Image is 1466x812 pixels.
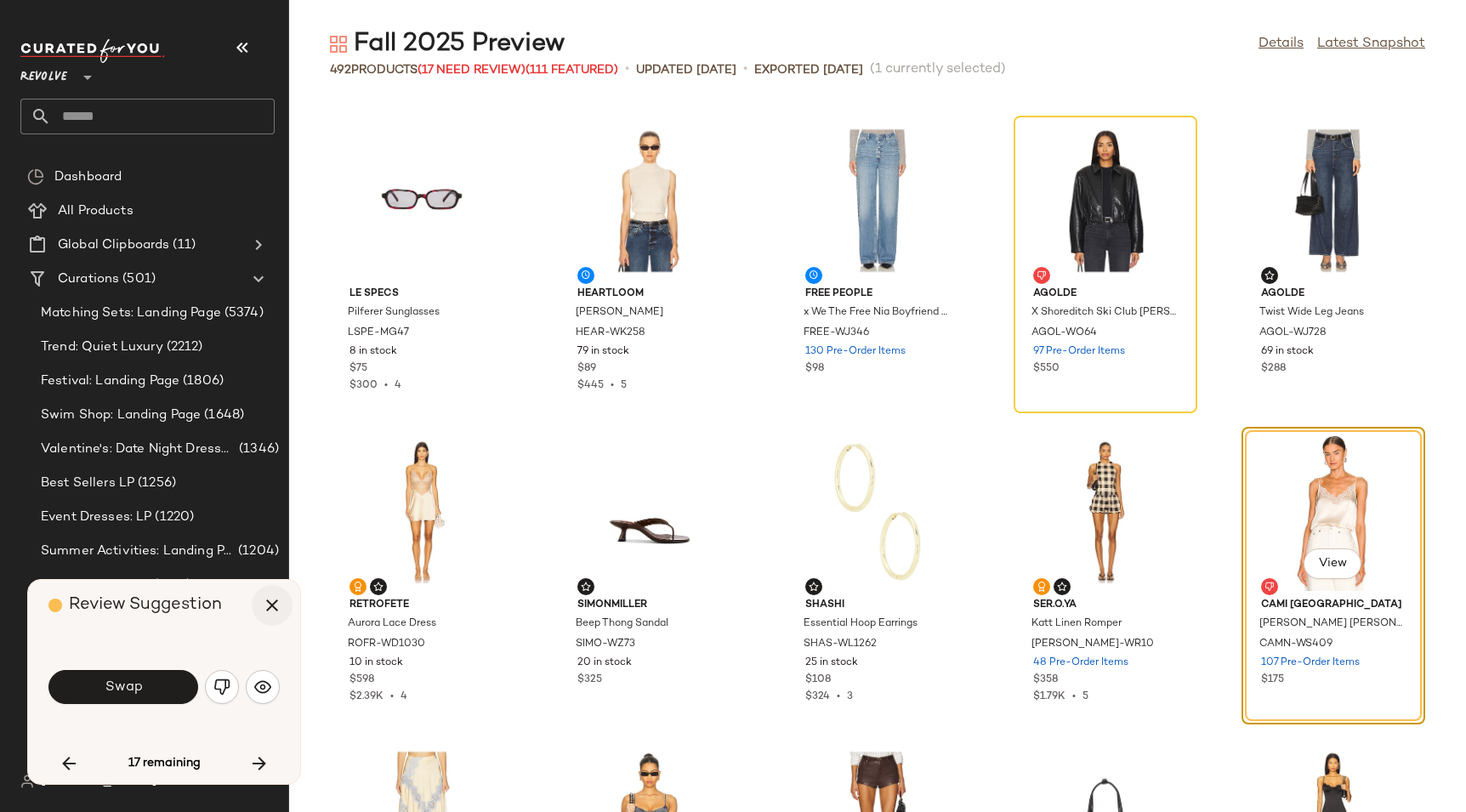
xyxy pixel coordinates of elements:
[348,616,436,632] span: Aurora Lace Dress
[151,576,191,595] span: (1196)
[805,598,950,613] span: SHASHI
[169,236,196,255] span: (11)
[349,380,378,391] span: $300
[330,64,351,77] span: 492
[1033,673,1058,688] span: $358
[378,380,395,391] span: •
[58,236,169,255] span: Global Clipboards
[58,270,119,289] span: Curations
[1259,637,1332,652] span: CAMN-WS409
[754,61,863,79] p: Exported [DATE]
[128,756,201,771] span: 17 remaining
[349,691,384,702] span: $2.39K
[577,673,602,688] span: $325
[41,508,151,527] span: Event Dresses: LP
[104,679,142,696] span: Swap
[151,508,194,527] span: (1220)
[20,58,67,88] span: Revolve
[577,656,632,671] span: 20 in stock
[1065,691,1082,702] span: •
[621,380,627,391] span: 5
[564,122,736,280] img: HEAR-WK258_V1.jpg
[1247,433,1419,591] img: CAMN-WS409_V1.jpg
[201,406,244,425] span: (1648)
[349,656,403,671] span: 10 in stock
[348,637,425,652] span: ROFR-WD1030
[1082,691,1088,702] span: 5
[804,305,948,321] span: x We The Free Nia Boyfriend [PERSON_NAME]
[1033,691,1065,702] span: $1.79K
[577,361,596,377] span: $89
[847,691,853,702] span: 3
[1259,616,1404,632] span: [PERSON_NAME] [PERSON_NAME]
[805,361,824,377] span: $98
[48,670,198,704] button: Swap
[336,122,508,280] img: LSPE-MG47_V1.jpg
[576,616,668,632] span: Beep Thong Sandal
[1020,122,1191,280] img: AGOL-WO64_V1.jpg
[41,474,134,493] span: Best Sellers LP
[1031,637,1154,652] span: [PERSON_NAME]-WR10
[1247,122,1419,280] img: AGOL-WJ728_V1.jpg
[349,598,494,613] span: retrofete
[805,691,830,702] span: $324
[577,344,629,360] span: 79 in stock
[235,542,279,561] span: (1204)
[577,287,722,302] span: HEARTLOOM
[41,304,221,323] span: Matching Sets: Landing Page
[41,406,201,425] span: Swim Shop: Landing Page
[577,598,722,613] span: SIMONMILLER
[581,582,591,592] img: svg%3e
[1259,326,1327,341] span: AGOL-WJ728
[1261,287,1406,302] span: AGOLDE
[20,39,165,63] img: cfy_white_logo.C9jOOHJF.svg
[576,637,635,652] span: SIMO-WZ73
[418,64,526,77] span: (17 Need Review)
[41,542,235,561] span: Summer Activities: Landing Page
[1020,433,1191,591] img: SERR-WR10_V1.jpg
[41,576,151,595] span: Trend: French Girl
[69,596,222,614] span: Review Suggestion
[804,616,918,632] span: Essential Hoop Earrings
[792,122,963,280] img: FREE-WJ346_V1.jpg
[330,61,618,79] div: Products
[526,64,618,77] span: (111 Featured)
[576,305,663,321] span: [PERSON_NAME]
[349,361,367,377] span: $75
[1031,616,1122,632] span: Katt Linen Romper
[395,380,401,391] span: 4
[1057,582,1067,592] img: svg%3e
[1033,287,1178,302] span: AGOLDE
[804,326,869,341] span: FREE-WJ346
[1261,361,1286,377] span: $288
[1261,344,1314,360] span: 69 in stock
[27,168,44,185] img: svg%3e
[1264,270,1275,281] img: svg%3e
[349,287,494,302] span: Le Specs
[805,287,950,302] span: Free People
[213,679,230,696] img: svg%3e
[330,36,347,53] img: svg%3e
[348,305,440,321] span: Pilferer Sunglasses
[830,691,847,702] span: •
[1033,344,1125,360] span: 97 Pre-Order Items
[1037,582,1047,592] img: svg%3e
[58,202,134,221] span: All Products
[373,582,384,592] img: svg%3e
[805,656,858,671] span: 25 in stock
[119,270,156,289] span: (501)
[349,344,397,360] span: 8 in stock
[1031,305,1176,321] span: X Shoreditch Ski Club [PERSON_NAME] Cropped Jacket
[384,691,401,702] span: •
[576,326,645,341] span: HEAR-WK258
[41,440,236,459] span: Valentine's: Date Night Dresses
[1037,270,1047,281] img: svg%3e
[336,433,508,591] img: ROFR-WD1030_V1.jpg
[1259,305,1364,321] span: Twist Wide Leg Jeans
[792,433,963,591] img: SHAS-WL1262_V1.jpg
[1033,598,1178,613] span: SER.O.YA
[743,60,747,80] span: •
[254,679,271,696] img: svg%3e
[805,344,906,360] span: 130 Pre-Order Items
[330,27,565,61] div: Fall 2025 Preview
